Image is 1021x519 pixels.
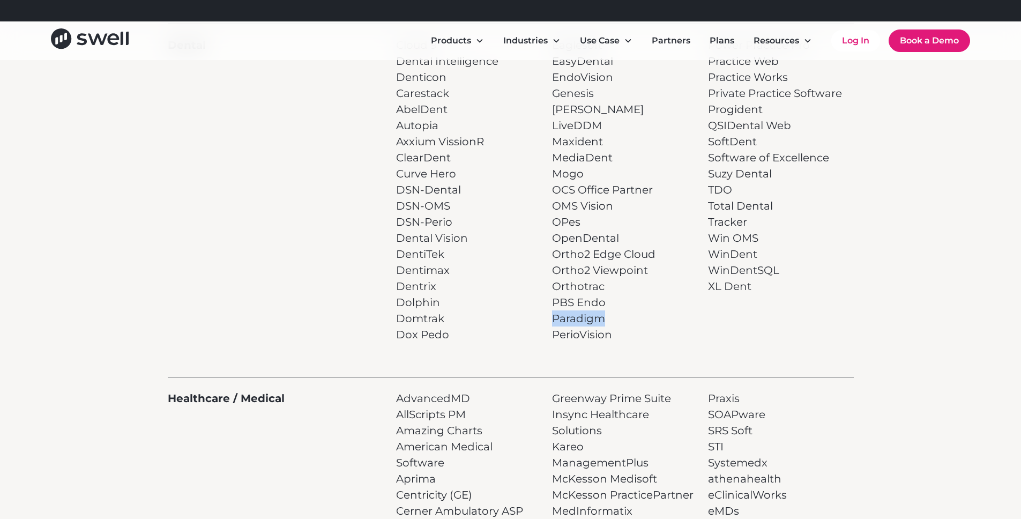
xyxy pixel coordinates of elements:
div: Products [422,30,493,51]
a: Partners [643,30,699,51]
div: Products [431,34,471,47]
div: Use Case [571,30,641,51]
p: Power Practice Pro Practice Web Practice Works Private Practice Software Progident QSIDental Web ... [708,37,842,294]
a: Log In [831,30,880,51]
p: Eaglesoft EasyDental EndoVision Genesis [PERSON_NAME] LiveDDM Maxident MediaDent Mogo OCS Office ... [552,37,655,343]
div: Resources [745,30,821,51]
a: Book a Demo [889,29,970,52]
div: Industries [503,34,548,47]
div: Industries [495,30,569,51]
div: Use Case [580,34,620,47]
strong: Healthcare / Medical [168,392,285,405]
a: home [51,28,129,53]
p: Cloud 9 Dental Intelligence Denticon Carestack AbelDent Autopia Axxium VissionR ClearDent Curve H... [396,37,498,343]
div: Resources [754,34,799,47]
a: Plans [701,30,743,51]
